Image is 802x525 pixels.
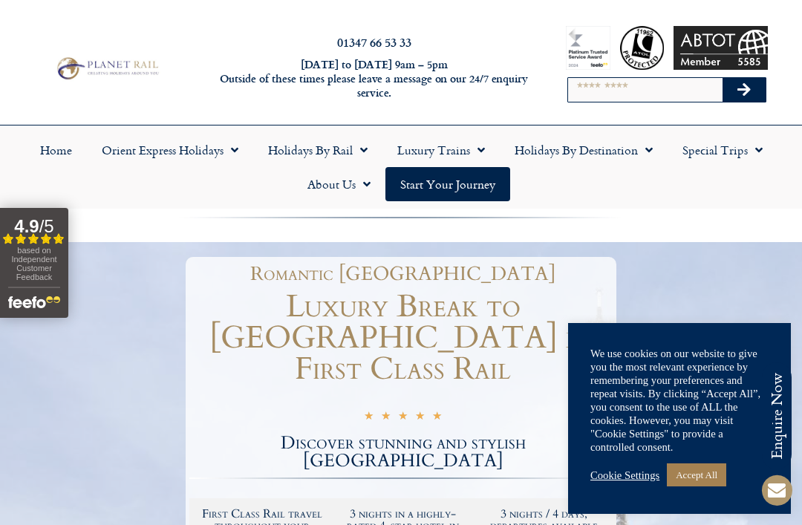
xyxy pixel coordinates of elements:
div: 5/5 [364,409,442,425]
i: ★ [398,411,408,425]
a: Holidays by Destination [500,133,668,167]
h1: Romantic [GEOGRAPHIC_DATA] [197,264,609,284]
a: Cookie Settings [590,469,659,482]
a: 01347 66 53 33 [337,33,411,50]
nav: Menu [7,133,795,201]
i: ★ [432,411,442,425]
i: ★ [381,411,391,425]
a: Luxury Trains [382,133,500,167]
a: Special Trips [668,133,777,167]
i: ★ [364,411,374,425]
button: Search [723,78,766,102]
i: ★ [415,411,425,425]
a: Home [25,133,87,167]
h6: [DATE] to [DATE] 9am – 5pm Outside of these times please leave a message on our 24/7 enquiry serv... [218,58,531,100]
a: Accept All [667,463,726,486]
a: Start your Journey [385,167,510,201]
h1: Luxury Break to [GEOGRAPHIC_DATA] by First Class Rail [189,291,616,385]
div: We use cookies on our website to give you the most relevant experience by remembering your prefer... [590,347,769,454]
img: Planet Rail Train Holidays Logo [53,55,161,82]
a: About Us [293,167,385,201]
a: Orient Express Holidays [87,133,253,167]
a: Holidays by Rail [253,133,382,167]
h2: Discover stunning and stylish [GEOGRAPHIC_DATA] [189,434,616,470]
